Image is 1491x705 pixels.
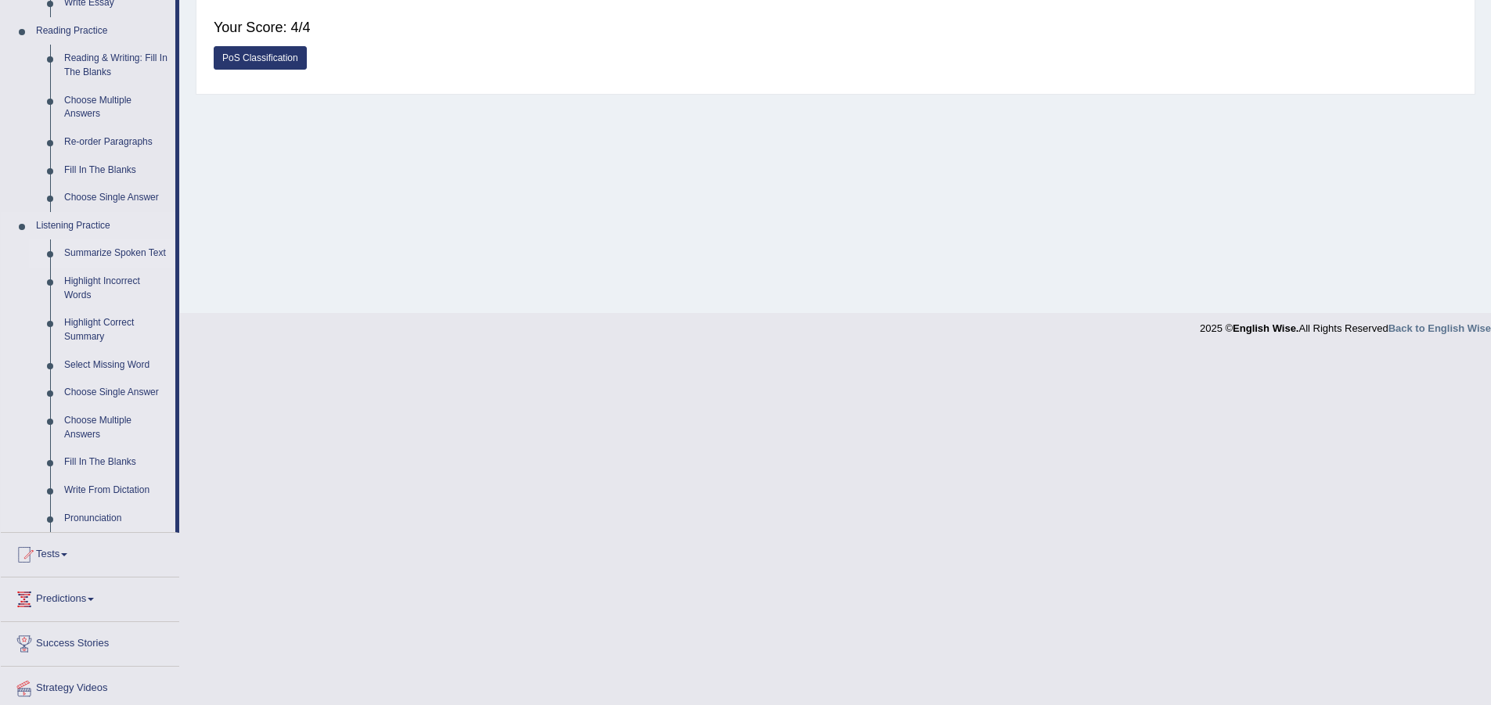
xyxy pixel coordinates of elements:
[1233,322,1298,334] strong: English Wise.
[57,128,175,156] a: Re-order Paragraphs
[57,379,175,407] a: Choose Single Answer
[57,505,175,533] a: Pronunciation
[1,622,179,661] a: Success Stories
[1200,313,1491,336] div: 2025 © All Rights Reserved
[214,46,307,70] a: PoS Classification
[29,212,175,240] a: Listening Practice
[57,45,175,86] a: Reading & Writing: Fill In The Blanks
[57,184,175,212] a: Choose Single Answer
[57,309,175,351] a: Highlight Correct Summary
[57,239,175,268] a: Summarize Spoken Text
[57,268,175,309] a: Highlight Incorrect Words
[57,351,175,379] a: Select Missing Word
[214,9,1457,46] div: Your Score: 4/4
[57,87,175,128] a: Choose Multiple Answers
[29,17,175,45] a: Reading Practice
[57,477,175,505] a: Write From Dictation
[1,577,179,617] a: Predictions
[57,448,175,477] a: Fill In The Blanks
[1388,322,1491,334] a: Back to English Wise
[57,156,175,185] a: Fill In The Blanks
[57,407,175,448] a: Choose Multiple Answers
[1,533,179,572] a: Tests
